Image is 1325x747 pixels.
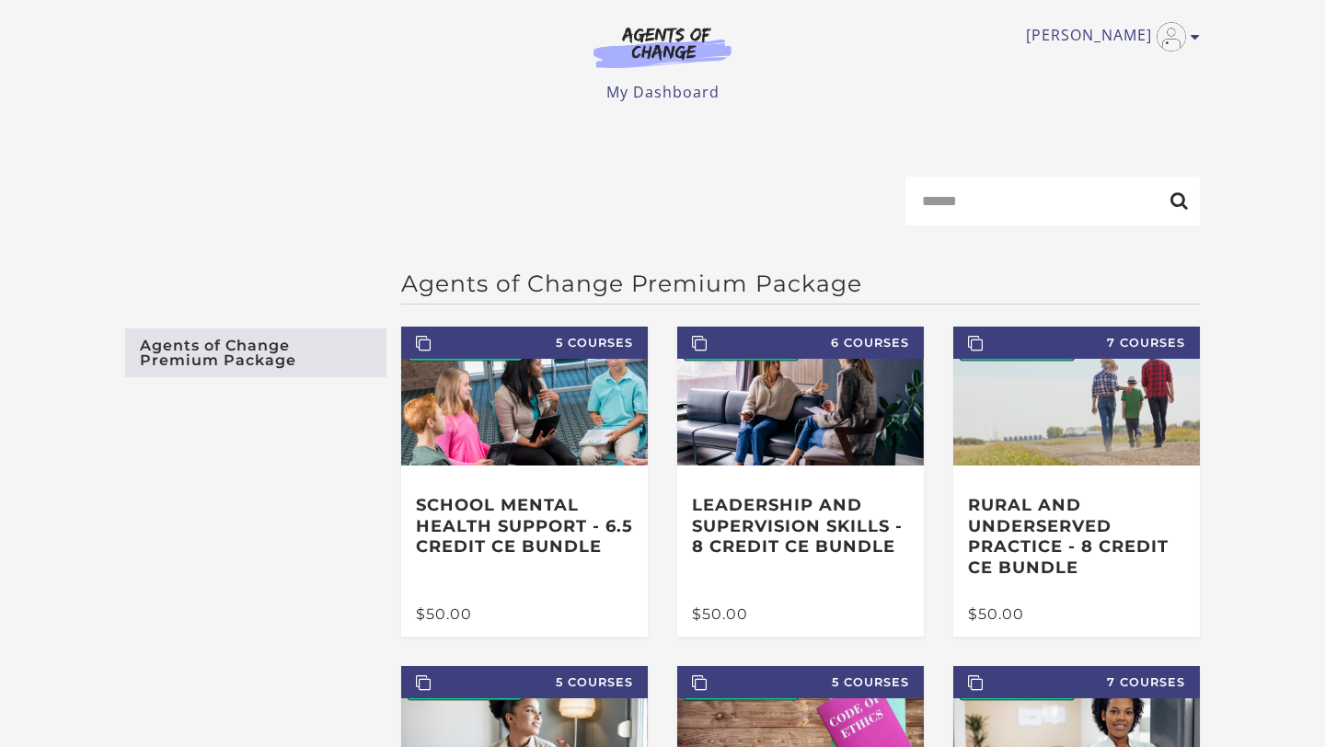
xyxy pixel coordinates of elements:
h3: Leadership and Supervision Skills - 8 Credit CE Bundle [692,495,909,557]
a: Agents of Change Premium Package [125,328,386,377]
div: $50.00 [416,607,633,622]
h3: Rural and Underserved Practice - 8 Credit CE Bundle [968,495,1185,578]
img: Agents of Change Logo [574,26,751,68]
a: Toggle menu [1026,22,1191,52]
div: $50.00 [692,607,909,622]
span: 5 Courses [401,327,648,359]
a: 5 Courses School Mental Health Support - 6.5 Credit CE Bundle $50.00 [401,327,648,637]
a: 6 Courses Leadership and Supervision Skills - 8 Credit CE Bundle $50.00 [677,327,924,637]
div: $50.00 [968,607,1185,622]
span: 7 Courses [953,327,1200,359]
h2: Agents of Change Premium Package [401,270,1200,297]
span: 7 Courses [953,666,1200,698]
span: 5 Courses [401,666,648,698]
a: My Dashboard [606,82,720,102]
a: 7 Courses Rural and Underserved Practice - 8 Credit CE Bundle $50.00 [953,327,1200,637]
h3: School Mental Health Support - 6.5 Credit CE Bundle [416,495,633,557]
span: 6 Courses [677,327,924,359]
span: 5 Courses [677,666,924,698]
